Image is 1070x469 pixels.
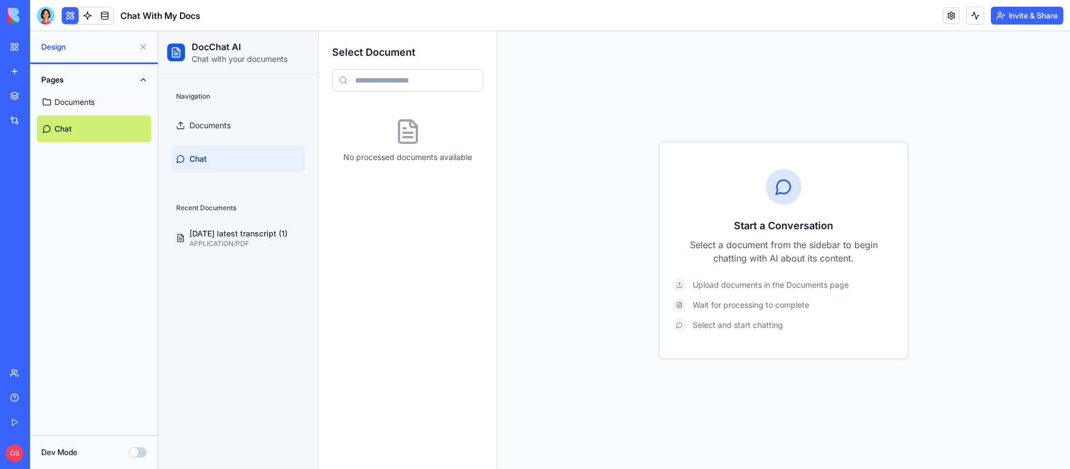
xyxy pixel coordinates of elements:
p: Chat with your documents [33,22,129,33]
button: Pages [37,71,151,89]
a: Chat [13,114,147,141]
h3: Start a Conversation [514,187,736,202]
img: logo [8,8,77,23]
p: Select a document from the sidebar to begin chatting with AI about its content. [514,207,736,234]
p: APPLICATION/PDF [31,208,142,217]
h2: DocChat AI [33,9,129,22]
span: Chat [31,122,48,133]
p: [DATE] latest transcript (1) [31,197,142,208]
span: Chat With My Docs [120,9,200,22]
label: Dev Mode [41,447,77,458]
a: Documents [13,81,147,108]
span: Select and start chatting [534,288,625,299]
span: Wait for processing to complete [534,268,651,279]
button: Invite & Share [991,7,1063,25]
span: Design [41,41,134,52]
div: Recent Documents [13,168,147,186]
a: [DATE] latest transcript (1)APPLICATION/PDF [13,192,147,221]
span: Documents [31,89,72,100]
p: No processed documents available [174,120,325,132]
span: GS [6,444,23,462]
a: Documents [37,89,151,115]
div: Navigation [13,56,147,74]
h2: Select Document [174,13,325,29]
a: Chat [37,115,151,142]
span: Upload documents in the Documents page [534,248,690,259]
